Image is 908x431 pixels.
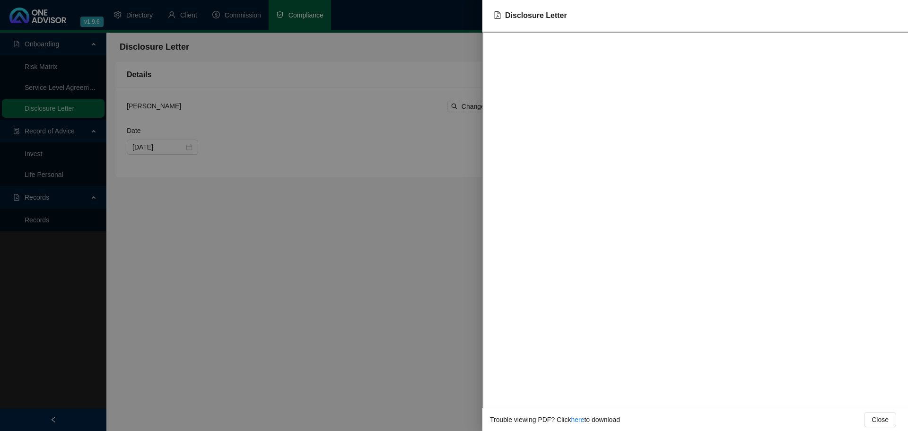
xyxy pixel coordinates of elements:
span: Trouble viewing PDF? Click [490,416,571,423]
a: here [571,416,584,423]
button: Close [864,412,896,427]
span: to download [584,416,620,423]
span: Close [872,414,889,425]
span: file-pdf [494,11,501,19]
span: Disclosure Letter [505,11,567,19]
